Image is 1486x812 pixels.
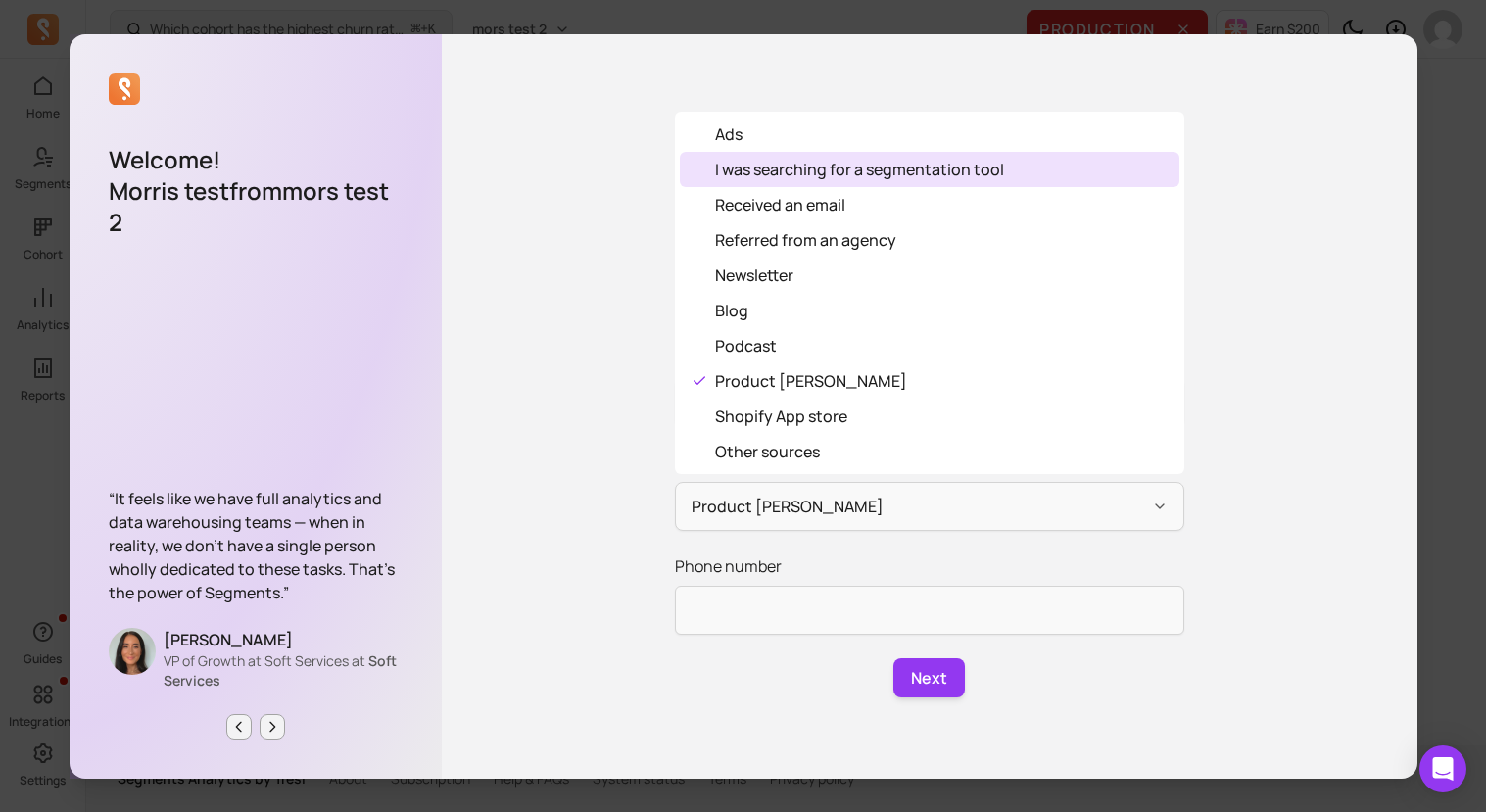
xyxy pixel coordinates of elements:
div: Newsletter [715,263,793,287]
div: I was searching for a segmentation tool [715,158,1004,181]
div: Product [PERSON_NAME] [675,112,1184,474]
div: Referred from an agency [715,228,896,252]
div: Received an email [715,193,845,216]
div: Podcast [715,334,777,358]
div: Open Intercom Messenger [1419,745,1466,792]
div: Ads [715,122,743,146]
div: Blog [715,299,748,322]
div: Other sources [715,440,820,463]
div: Product [PERSON_NAME] [715,369,907,393]
div: Shopify App store [715,405,847,428]
button: Product [PERSON_NAME] [675,482,1184,531]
